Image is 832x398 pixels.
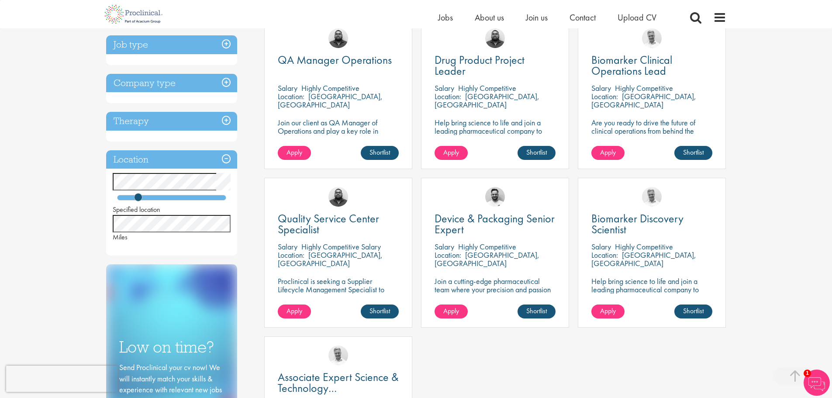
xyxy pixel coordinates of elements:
span: Salary [435,242,454,252]
img: Ashley Bennett [485,28,505,48]
span: Location: [278,91,304,101]
span: Salary [591,83,611,93]
img: Ashley Bennett [328,28,348,48]
span: Apply [443,148,459,157]
span: Location: [435,91,461,101]
img: Emile De Beer [485,187,505,207]
img: Joshua Bye [642,187,662,207]
a: Biomarker Clinical Operations Lead [591,55,712,76]
a: Shortlist [674,305,712,318]
a: Contact [570,12,596,23]
p: Highly Competitive [301,83,359,93]
a: Shortlist [518,146,556,160]
span: Quality Service Center Specialist [278,211,379,237]
p: Are you ready to drive the future of clinical operations from behind the scenes? Looking to be in... [591,118,712,160]
span: Drug Product Project Leader [435,52,525,78]
p: [GEOGRAPHIC_DATA], [GEOGRAPHIC_DATA] [591,250,696,268]
span: Biomarker Clinical Operations Lead [591,52,672,78]
span: Device & Packaging Senior Expert [435,211,555,237]
span: Salary [435,83,454,93]
p: Highly Competitive Salary [301,242,381,252]
span: Apply [600,148,616,157]
span: Apply [287,148,302,157]
a: Apply [435,146,468,160]
span: Apply [443,306,459,315]
span: Location: [591,91,618,101]
a: About us [475,12,504,23]
iframe: reCAPTCHA [6,366,118,392]
h3: Therapy [106,112,237,131]
p: [GEOGRAPHIC_DATA], [GEOGRAPHIC_DATA] [278,91,383,110]
p: [GEOGRAPHIC_DATA], [GEOGRAPHIC_DATA] [591,91,696,110]
span: QA Manager Operations [278,52,392,67]
span: Miles [113,232,128,242]
span: Salary [278,242,297,252]
p: Help bring science to life and join a leading pharmaceutical company to play a key role in delive... [435,118,556,160]
span: Location: [278,250,304,260]
a: Jobs [438,12,453,23]
img: Joshua Bye [328,346,348,365]
a: Join us [526,12,548,23]
a: Upload CV [618,12,656,23]
span: Location: [435,250,461,260]
span: Biomarker Discovery Scientist [591,211,684,237]
p: Join our client as QA Manager of Operations and play a key role in maintaining top-tier quality s... [278,118,399,143]
h3: Job type [106,35,237,54]
p: Highly Competitive [615,242,673,252]
a: Apply [591,305,625,318]
a: Quality Service Center Specialist [278,213,399,235]
span: Specified location [113,205,160,214]
p: Join a cutting-edge pharmaceutical team where your precision and passion for quality will help sh... [435,277,556,310]
p: [GEOGRAPHIC_DATA], [GEOGRAPHIC_DATA] [278,250,383,268]
span: Salary [278,83,297,93]
p: Help bring science to life and join a leading pharmaceutical company to play a key role in delive... [591,277,712,318]
a: Apply [278,146,311,160]
a: Apply [591,146,625,160]
span: Salary [591,242,611,252]
img: Joshua Bye [642,28,662,48]
p: Highly Competitive [615,83,673,93]
a: Device & Packaging Senior Expert [435,213,556,235]
p: [GEOGRAPHIC_DATA], [GEOGRAPHIC_DATA] [435,250,539,268]
img: Ashley Bennett [328,187,348,207]
a: Biomarker Discovery Scientist [591,213,712,235]
a: Apply [435,305,468,318]
span: Apply [600,306,616,315]
a: Associate Expert Science & Technology ([MEDICAL_DATA]) [278,372,399,394]
a: Shortlist [674,146,712,160]
a: Apply [278,305,311,318]
a: Drug Product Project Leader [435,55,556,76]
p: Highly Competitive [458,242,516,252]
a: Shortlist [518,305,556,318]
span: Apply [287,306,302,315]
h3: Location [106,150,237,169]
a: Shortlist [361,305,399,318]
span: 1 [804,370,811,377]
p: Proclinical is seeking a Supplier Lifecycle Management Specialist to support global vendor change... [278,277,399,318]
a: QA Manager Operations [278,55,399,66]
p: [GEOGRAPHIC_DATA], [GEOGRAPHIC_DATA] [435,91,539,110]
span: Location: [591,250,618,260]
h3: Company type [106,74,237,93]
a: Shortlist [361,146,399,160]
img: Chatbot [804,370,830,396]
h3: Low on time? [119,339,224,356]
p: Highly Competitive [458,83,516,93]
